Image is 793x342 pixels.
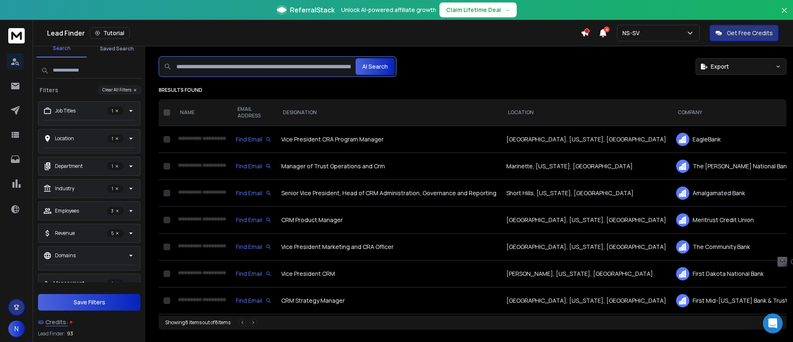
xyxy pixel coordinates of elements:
[604,26,610,32] span: 4
[231,99,276,126] th: EMAIL ADDRESS
[236,270,271,278] div: Find Email
[236,216,271,224] div: Find Email
[107,229,123,237] p: 5
[276,314,501,341] td: Vice President CRM Development
[236,243,271,251] div: Find Email
[276,234,501,261] td: Vice President Marketing and CRA Officer
[236,162,271,170] div: Find Email
[504,6,510,14] span: →
[276,207,501,234] td: CRM Product Manager
[55,163,83,170] p: Department
[107,207,123,215] p: 3
[276,180,501,207] td: Senior Vice President, Head of CRM Administration, Governance and Reporting
[36,86,62,94] h3: Filters
[67,330,73,337] span: 93
[55,208,79,214] p: Employees
[107,184,123,193] p: 1
[710,25,779,41] button: Get Free Credits
[47,27,581,39] div: Lead Finder
[38,314,140,330] a: Credits:
[92,41,142,57] button: Saved Search
[501,314,671,341] td: [GEOGRAPHIC_DATA], [US_STATE], [GEOGRAPHIC_DATA]
[38,330,65,337] p: Lead Finder:
[55,135,74,142] p: Location
[763,313,783,333] div: Open Intercom Messenger
[107,134,123,143] p: 1
[55,108,76,114] p: Job Titles
[501,153,671,180] td: Marinette, [US_STATE], [GEOGRAPHIC_DATA]
[236,297,271,305] div: Find Email
[276,261,501,287] td: Vice President CRM
[90,27,130,39] button: Tutorial
[55,230,75,237] p: Revenue
[290,5,335,15] span: ReferralStack
[276,126,501,153] td: Vice President CRA Program Manager
[36,40,87,57] button: Search
[341,6,436,14] p: Unlock AI-powered affiliate growth
[439,2,517,17] button: Claim Lifetime Deal→
[53,280,84,287] p: Management
[622,29,643,37] p: NS-SV
[779,5,790,25] button: Close banner
[501,287,671,314] td: [GEOGRAPHIC_DATA], [US_STATE], [GEOGRAPHIC_DATA]
[236,135,271,143] div: Find Email
[45,318,68,326] span: Credits:
[38,294,140,311] button: Save Filters
[159,87,786,93] p: 8 results found
[165,319,230,326] div: Showing 8 items out of 8 items
[55,252,76,259] p: Domains
[727,29,773,37] p: Get Free Credits
[236,189,271,197] div: Find Email
[173,99,231,126] th: NAME
[501,261,671,287] td: [PERSON_NAME], [US_STATE], [GEOGRAPHIC_DATA]
[711,62,729,71] span: Export
[97,85,142,95] button: Clear All Filters
[107,162,123,170] p: 1
[55,185,74,192] p: Industry
[501,207,671,234] td: [GEOGRAPHIC_DATA], [US_STATE], [GEOGRAPHIC_DATA]
[8,320,25,337] button: N
[356,58,394,75] button: AI Search
[276,99,501,126] th: DESIGNATION
[501,234,671,261] td: [GEOGRAPHIC_DATA], [US_STATE], [GEOGRAPHIC_DATA]
[276,287,501,314] td: CRM Strategy Manager
[276,153,501,180] td: Manager of Trust Operations and Crm
[107,107,123,115] p: 1
[501,126,671,153] td: [GEOGRAPHIC_DATA], [US_STATE], [GEOGRAPHIC_DATA]
[107,279,123,287] p: 4
[501,99,671,126] th: LOCATION
[501,180,671,207] td: Short Hills, [US_STATE], [GEOGRAPHIC_DATA]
